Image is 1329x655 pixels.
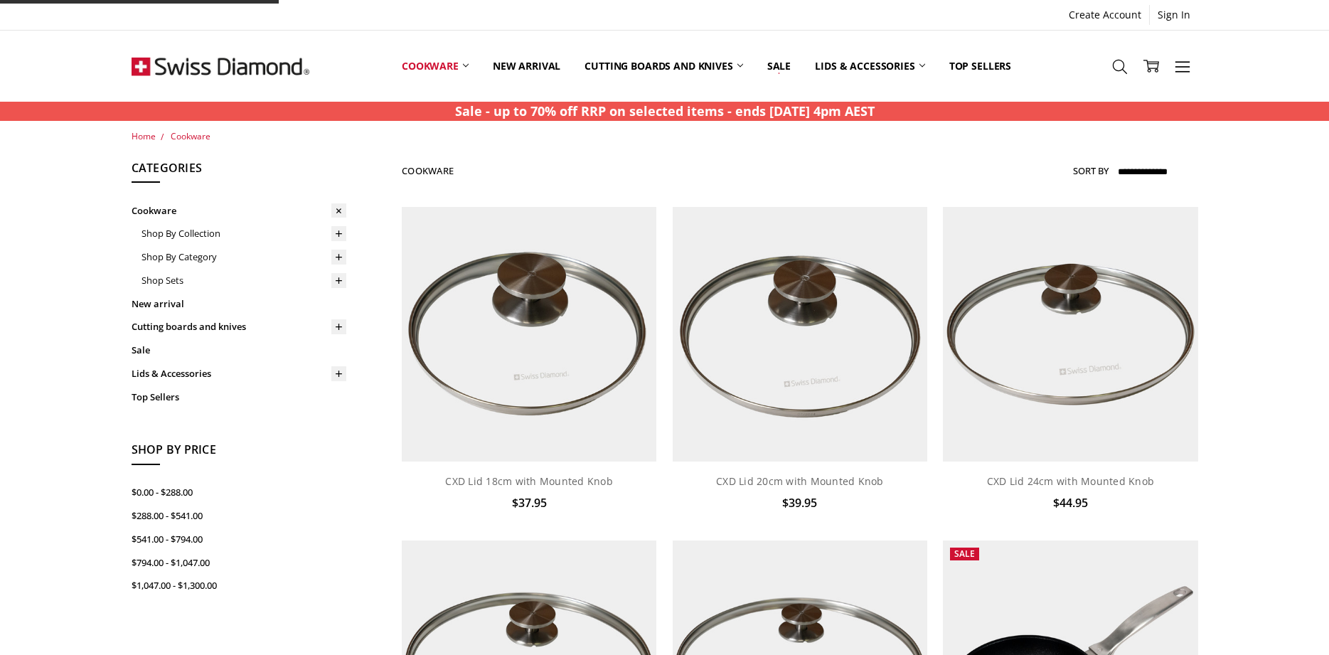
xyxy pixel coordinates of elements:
strong: Sale - up to 70% off RRP on selected items - ends [DATE] 4pm AEST [455,102,875,119]
a: CXD Lid 24cm with Mounted Knob [987,474,1155,488]
a: Top Sellers [937,34,1023,97]
a: Cookware [132,199,346,223]
a: New arrival [481,34,572,97]
a: Cutting boards and knives [572,34,755,97]
a: Create Account [1061,5,1149,25]
a: Top Sellers [132,385,346,409]
a: CXD Lid 20cm with Mounted Knob [716,474,884,488]
h1: Cookware [402,165,454,176]
h5: Shop By Price [132,441,346,465]
a: Lids & Accessories [803,34,936,97]
a: $794.00 - $1,047.00 [132,551,346,575]
a: $1,047.00 - $1,300.00 [132,574,346,597]
span: $37.95 [512,495,547,511]
a: Cutting boards and knives [132,315,346,339]
a: Sign In [1150,5,1198,25]
label: Sort By [1073,159,1109,182]
a: New arrival [132,292,346,316]
a: Sale [755,34,803,97]
h5: Categories [132,159,346,183]
span: Sale [954,548,975,560]
a: Home [132,130,156,142]
img: CXD Lid 20cm with Mounted Knob [673,207,927,462]
a: Shop Sets [142,269,346,292]
img: CXD Lid 18cm with Mounted Knob [402,207,656,462]
img: CXD Lid 24cm with Mounted Knob [943,207,1197,462]
a: Cookware [171,130,210,142]
span: $44.95 [1053,495,1088,511]
a: $541.00 - $794.00 [132,528,346,551]
a: $0.00 - $288.00 [132,481,346,504]
span: $39.95 [782,495,817,511]
a: Cookware [390,34,481,97]
a: CXD Lid 18cm with Mounted Knob [445,474,613,488]
a: Shop By Category [142,245,346,269]
a: Lids & Accessories [132,362,346,385]
a: Sale [132,339,346,362]
a: Shop By Collection [142,222,346,245]
a: $288.00 - $541.00 [132,504,346,528]
img: Free Shipping On Every Order [132,31,309,102]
